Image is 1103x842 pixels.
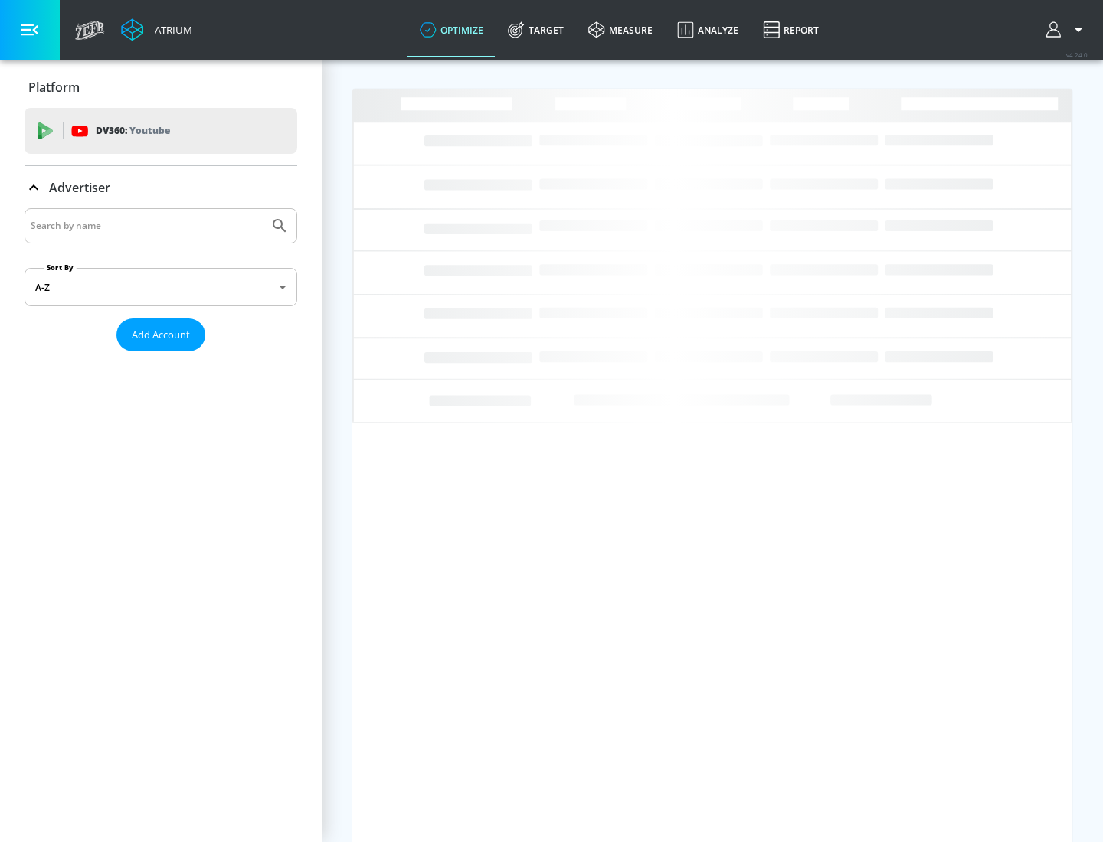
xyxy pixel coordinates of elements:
[25,166,297,209] div: Advertiser
[25,351,297,364] nav: list of Advertiser
[751,2,831,57] a: Report
[25,66,297,109] div: Platform
[121,18,192,41] a: Atrium
[496,2,576,57] a: Target
[25,208,297,364] div: Advertiser
[44,263,77,273] label: Sort By
[116,318,205,351] button: Add Account
[28,79,80,96] p: Platform
[576,2,665,57] a: measure
[149,23,192,37] div: Atrium
[129,122,170,139] p: Youtube
[407,2,496,57] a: optimize
[31,216,263,236] input: Search by name
[132,326,190,344] span: Add Account
[49,179,110,196] p: Advertiser
[665,2,751,57] a: Analyze
[25,108,297,154] div: DV360: Youtube
[1066,51,1088,59] span: v 4.24.0
[25,268,297,306] div: A-Z
[96,122,170,139] p: DV360:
